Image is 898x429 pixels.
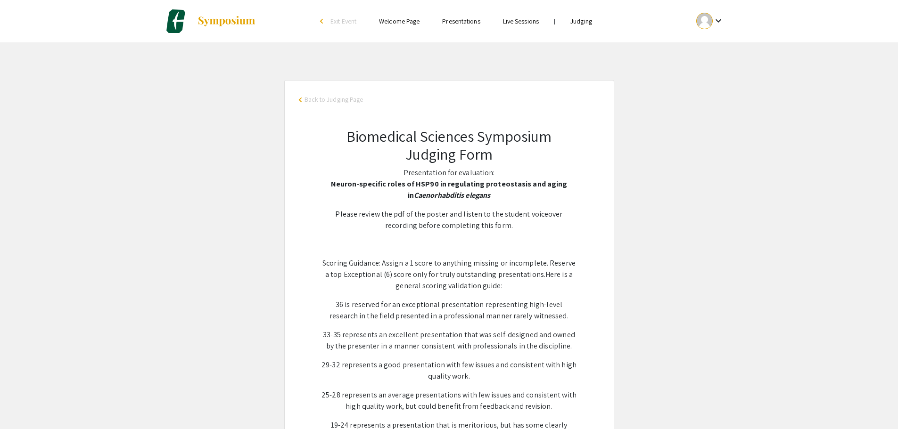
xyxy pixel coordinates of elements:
span: Back to Judging Page [305,95,363,105]
span: Please review the pdf of the poster and listen to the student voiceover recording before completi... [335,209,562,230]
li: | [550,17,559,25]
p: Neuron-specific roles of HSP90 in regulating proteostasis and aging in [321,178,577,201]
mat-icon: Expand account dropdown [713,15,724,26]
em: Caenorhabditis elegans [414,190,490,200]
span: Exit Event [330,17,356,25]
button: Expand account dropdown [686,10,734,32]
img: Symposium by ForagerOne [197,16,256,27]
p: Here is a general scoring validation guide: [321,258,577,291]
a: arrow_back_iosBack to Judging Page [299,95,600,105]
a: Live Sessions [503,17,539,25]
p: 29-32 represents a good presentation with few issues and consistent with high quality work. [321,359,577,382]
div: arrow_back_ios [320,18,326,24]
a: Judging [570,17,592,25]
span: Scoring Guidance: Assign a 1 score to anything missing or incomplete. Reserve a top Exceptional (... [322,258,576,279]
a: Charlotte Biomedical Sciences Symposium 2025 [164,9,256,33]
p: 36 is reserved for an exceptional presentation representing high-level research in the field pres... [321,299,577,322]
a: Welcome Page [379,17,420,25]
a: Presentations [442,17,480,25]
p: 33-35 represents an excellent presentation that was self-designed and owned by the presenter in a... [321,329,577,352]
span: arrow_back_ios [299,97,305,103]
h2: Biomedical Sciences Symposium Judging Form [321,127,577,163]
p: Presentation for evaluation: [321,167,577,201]
p: 25-28 represents an average presentations with few issues and consistent with high quality work, ... [321,389,577,412]
img: Charlotte Biomedical Sciences Symposium 2025 [164,9,188,33]
iframe: Chat [7,387,40,422]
